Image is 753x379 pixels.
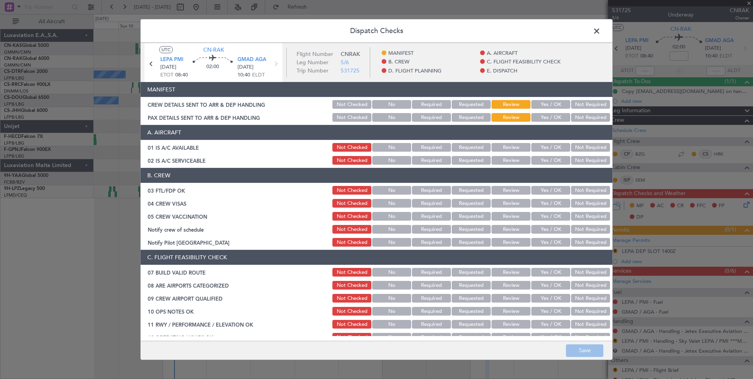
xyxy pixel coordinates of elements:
[571,268,610,277] button: Not Required
[571,143,610,152] button: Not Required
[571,113,610,122] button: Not Required
[571,307,610,316] button: Not Required
[571,333,610,342] button: Not Required
[571,238,610,247] button: Not Required
[571,100,610,109] button: Not Required
[571,320,610,329] button: Not Required
[571,186,610,195] button: Not Required
[571,156,610,165] button: Not Required
[571,225,610,234] button: Not Required
[141,19,612,43] header: Dispatch Checks
[571,199,610,208] button: Not Required
[571,294,610,303] button: Not Required
[571,212,610,221] button: Not Required
[571,281,610,290] button: Not Required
